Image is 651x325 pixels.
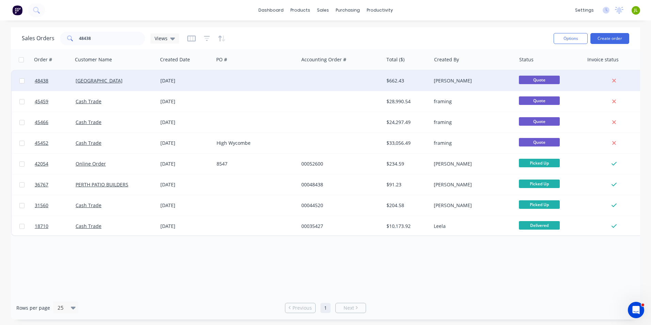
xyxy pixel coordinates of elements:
a: Previous page [285,305,315,311]
span: Picked Up [519,180,560,188]
span: Quote [519,76,560,84]
div: [DATE] [160,202,211,209]
div: Leela [434,223,509,230]
span: 45452 [35,140,48,146]
span: Next [344,305,354,311]
span: Previous [292,305,312,311]
a: 42054 [35,154,76,174]
span: Delivered [519,221,560,230]
div: [DATE] [160,140,211,146]
div: framing [434,140,509,146]
div: [DATE] [160,181,211,188]
div: $234.59 [386,160,426,167]
a: Cash Trade [76,119,101,125]
a: 45452 [35,133,76,153]
iframe: Intercom live chat [628,302,644,318]
div: High Wycombe [217,140,292,146]
span: Views [155,35,168,42]
a: Cash Trade [76,223,101,229]
div: 00052600 [301,160,377,167]
div: purchasing [332,5,363,15]
span: Picked Up [519,200,560,209]
div: [DATE] [160,223,211,230]
div: 00044520 [301,202,377,209]
img: Factory [12,5,22,15]
h1: Sales Orders [22,35,54,42]
div: Customer Name [75,56,112,63]
div: products [287,5,314,15]
div: Accounting Order # [301,56,346,63]
a: 45466 [35,112,76,133]
span: 18710 [35,223,48,230]
div: [PERSON_NAME] [434,77,509,84]
div: $24,297.49 [386,119,426,126]
span: 36767 [35,181,48,188]
span: 45459 [35,98,48,105]
a: [GEOGRAPHIC_DATA] [76,77,123,84]
a: dashboard [255,5,287,15]
div: $662.43 [386,77,426,84]
span: Quote [519,138,560,146]
div: $204.58 [386,202,426,209]
input: Search... [79,32,145,45]
div: Order # [34,56,52,63]
div: [PERSON_NAME] [434,181,509,188]
div: [DATE] [160,98,211,105]
div: Status [519,56,534,63]
div: settings [572,5,597,15]
span: 42054 [35,160,48,167]
div: 00048438 [301,181,377,188]
div: framing [434,98,509,105]
span: Quote [519,117,560,126]
a: 31560 [35,195,76,216]
span: 45466 [35,119,48,126]
a: 36767 [35,174,76,195]
a: Cash Trade [76,98,101,105]
button: Options [554,33,588,44]
span: Quote [519,96,560,105]
button: Create order [590,33,629,44]
div: sales [314,5,332,15]
a: PERTH PATIO BUILDERS [76,181,128,188]
div: productivity [363,5,396,15]
div: Created Date [160,56,190,63]
div: Invoice status [587,56,619,63]
div: $10,173.92 [386,223,426,230]
ul: Pagination [282,303,369,313]
span: 31560 [35,202,48,209]
a: Online Order [76,160,106,167]
div: $33,056.49 [386,140,426,146]
a: 45459 [35,91,76,112]
a: Page 1 is your current page [320,303,331,313]
div: 00035427 [301,223,377,230]
div: $28,990.54 [386,98,426,105]
span: Picked Up [519,159,560,167]
div: [PERSON_NAME] [434,202,509,209]
div: 8547 [217,160,292,167]
div: [DATE] [160,77,211,84]
span: JL [634,7,638,13]
a: 48438 [35,71,76,91]
a: Cash Trade [76,140,101,146]
span: 48438 [35,77,48,84]
div: [DATE] [160,119,211,126]
div: [DATE] [160,160,211,167]
div: Created By [434,56,459,63]
span: Rows per page [16,305,50,311]
div: Total ($) [386,56,404,63]
a: Next page [336,305,366,311]
div: framing [434,119,509,126]
div: PO # [216,56,227,63]
a: 18710 [35,216,76,236]
a: Cash Trade [76,202,101,208]
div: [PERSON_NAME] [434,160,509,167]
div: $91.23 [386,181,426,188]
